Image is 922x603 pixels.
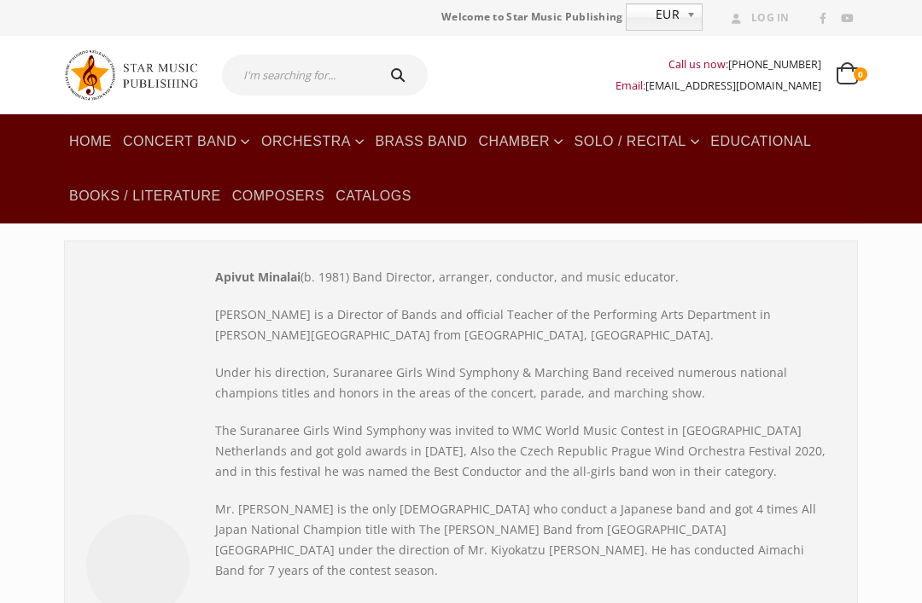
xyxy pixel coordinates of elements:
[215,269,301,285] strong: Apivut Minalai
[118,114,255,169] a: Concert Band
[836,8,858,30] a: Youtube
[222,55,373,96] input: I'm searching for...
[256,114,369,169] a: Orchestra
[728,57,821,72] a: [PHONE_NUMBER]
[64,114,117,169] a: Home
[370,114,472,169] a: Brass Band
[627,4,680,25] span: EUR
[227,169,330,223] a: Composers
[616,54,821,75] div: Call us now:
[215,267,836,287] p: (b. 1981) Band Director, arranger, conductor, and music educator.
[373,55,428,96] button: Search
[64,169,226,223] a: Books / Literature
[215,304,836,345] p: [PERSON_NAME] is a Director of Bands and official Teacher of the Performing Arts Department in [P...
[645,78,821,93] a: [EMAIL_ADDRESS][DOMAIN_NAME]
[616,75,821,96] div: Email:
[64,44,209,106] img: Star Music Publishing
[569,114,705,169] a: Solo / Recital
[474,114,569,169] a: Chamber
[215,420,836,482] p: The Suranaree Girls Wind Symphony was invited to WMC World Music Contest in [GEOGRAPHIC_DATA] Net...
[854,67,867,81] span: 0
[215,499,836,581] p: Mr. [PERSON_NAME] is the only [DEMOGRAPHIC_DATA] who conduct a Japanese band and got 4 times All ...
[330,169,417,223] a: Catalogs
[705,114,816,169] a: Educational
[215,362,836,403] p: Under his direction, Suranaree Girls Wind Symphony & Marching Band received numerous national cha...
[725,7,790,29] a: Log In
[441,4,623,30] span: Welcome to Star Music Publishing
[812,8,834,30] a: Facebook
